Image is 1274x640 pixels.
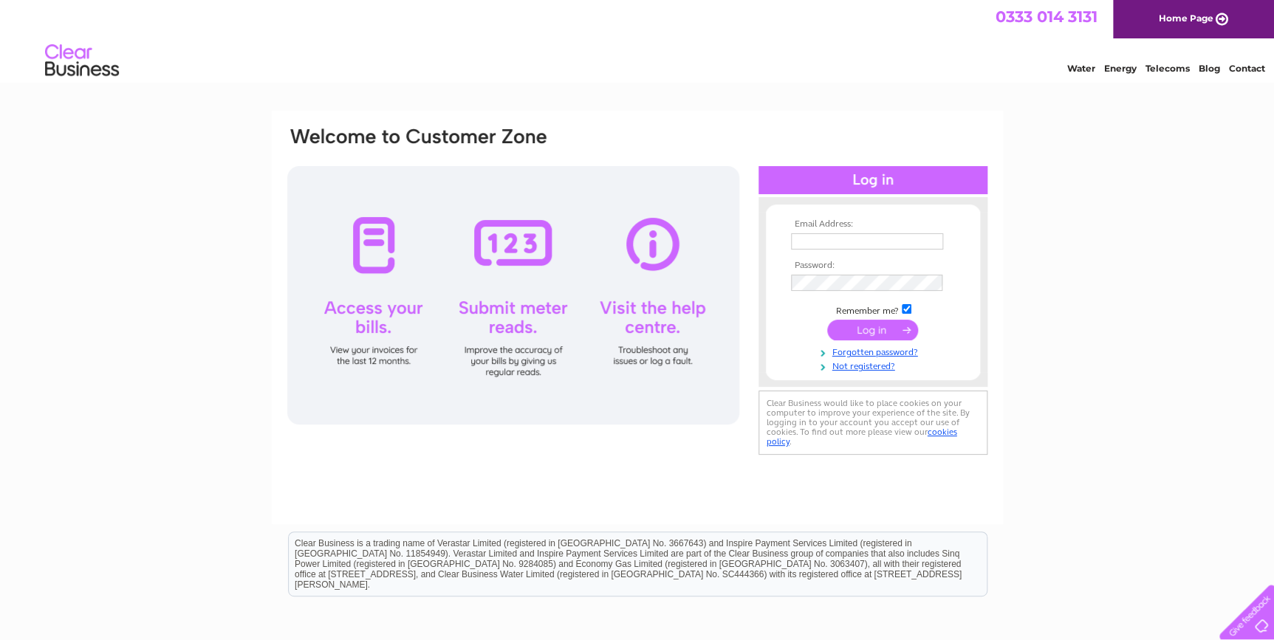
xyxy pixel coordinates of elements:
[44,38,120,83] img: logo.png
[787,261,959,271] th: Password:
[787,302,959,317] td: Remember me?
[1199,63,1220,74] a: Blog
[1104,63,1137,74] a: Energy
[289,8,987,72] div: Clear Business is a trading name of Verastar Limited (registered in [GEOGRAPHIC_DATA] No. 3667643...
[827,320,918,340] input: Submit
[767,427,957,447] a: cookies policy
[791,358,959,372] a: Not registered?
[1067,63,1095,74] a: Water
[1229,63,1265,74] a: Contact
[1145,63,1190,74] a: Telecoms
[787,219,959,230] th: Email Address:
[791,344,959,358] a: Forgotten password?
[758,390,987,455] div: Clear Business would like to place cookies on your computer to improve your experience of the sit...
[996,7,1097,26] a: 0333 014 3131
